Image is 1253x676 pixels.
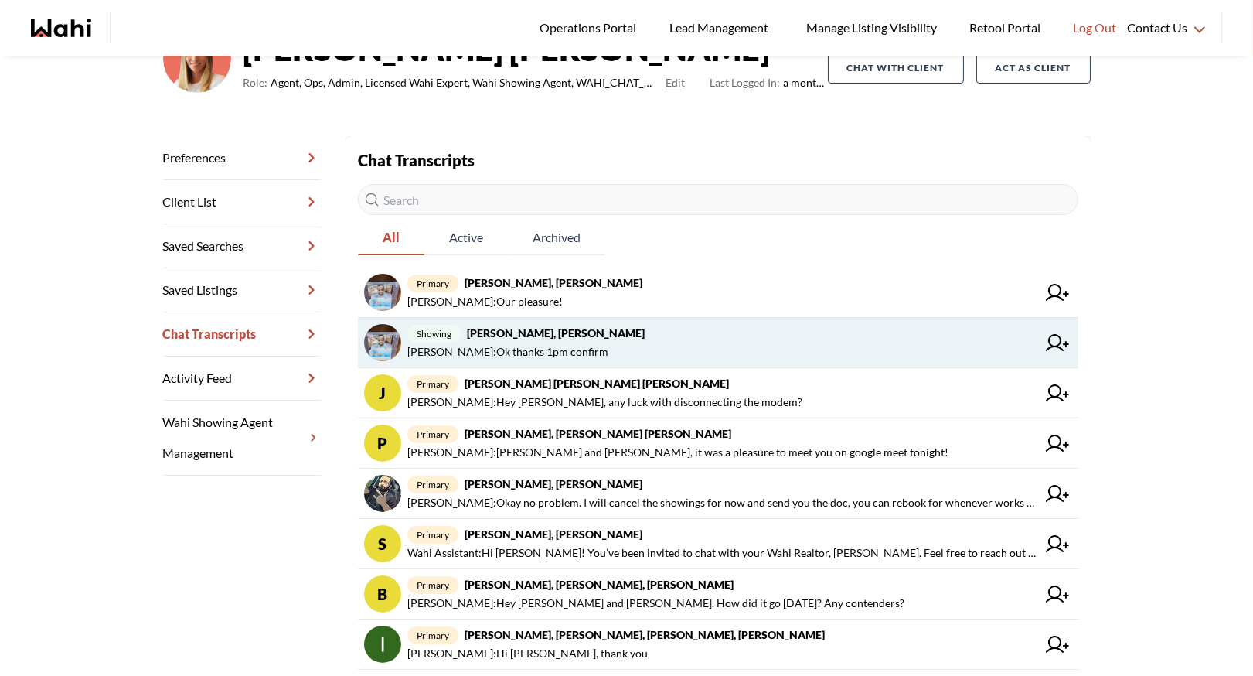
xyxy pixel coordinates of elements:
span: Wahi Assistant : Hi [PERSON_NAME]! You’ve been invited to chat with your Wahi Realtor, [PERSON_NA... [407,544,1037,562]
a: Client List [163,180,321,224]
a: Jprimary[PERSON_NAME] [PERSON_NAME] [PERSON_NAME][PERSON_NAME]:Hey [PERSON_NAME], any luck with d... [358,368,1078,418]
strong: Chat Transcripts [358,151,475,169]
button: Active [424,221,508,255]
span: showing [407,325,461,343]
a: Activity Feed [163,357,321,401]
span: [PERSON_NAME] : Our pleasure! [407,292,563,311]
strong: [PERSON_NAME], [PERSON_NAME] [PERSON_NAME] [465,427,731,440]
span: [PERSON_NAME] : Hey [PERSON_NAME] and [PERSON_NAME]. How did it go [DATE]? Any contenders? [407,594,904,613]
span: Operations Portal [540,18,642,38]
a: Pprimary[PERSON_NAME], [PERSON_NAME] [PERSON_NAME][PERSON_NAME]:[PERSON_NAME] and [PERSON_NAME], ... [358,418,1078,469]
span: Lead Management [669,18,774,38]
img: chat avatar [364,475,401,512]
span: primary [407,626,458,644]
img: 0f07b375cde2b3f9.png [163,25,231,93]
a: Preferences [163,136,321,180]
a: Chat Transcripts [163,312,321,357]
strong: [PERSON_NAME], [PERSON_NAME] [467,326,645,340]
span: primary [407,526,458,544]
span: primary [407,476,458,493]
div: B [364,575,401,613]
span: [PERSON_NAME] : Hey [PERSON_NAME], any luck with disconnecting the modem? [407,393,802,411]
strong: [PERSON_NAME], [PERSON_NAME] [465,477,642,490]
span: a month ago [710,73,828,92]
span: Manage Listing Visibility [802,18,941,38]
span: Log Out [1073,18,1116,38]
a: Wahi Showing Agent Management [163,401,321,476]
button: Chat with client [828,53,964,84]
div: J [364,374,401,411]
div: P [364,425,401,462]
a: Bprimary[PERSON_NAME], [PERSON_NAME], [PERSON_NAME][PERSON_NAME]:Hey [PERSON_NAME] and [PERSON_NA... [358,569,1078,620]
input: Search [358,184,1078,215]
span: Agent, Ops, Admin, Licensed Wahi Expert, Wahi Showing Agent, WAHI_CHAT_MODERATOR [271,73,659,92]
img: chat avatar [364,324,401,361]
img: chat avatar [364,626,401,663]
a: showing[PERSON_NAME], [PERSON_NAME][PERSON_NAME]:Ok thanks 1pm confirm [358,318,1078,368]
span: primary [407,375,458,393]
strong: [PERSON_NAME], [PERSON_NAME] [465,527,642,541]
span: Last Logged In: [710,76,780,89]
span: Retool Portal [969,18,1045,38]
div: S [364,525,401,562]
span: primary [407,275,458,292]
strong: [PERSON_NAME], [PERSON_NAME], [PERSON_NAME], [PERSON_NAME] [465,628,825,641]
button: All [358,221,424,255]
span: [PERSON_NAME] : Ok thanks 1pm confirm [407,343,608,361]
span: [PERSON_NAME] : Hi [PERSON_NAME], thank you [407,644,648,663]
a: primary[PERSON_NAME], [PERSON_NAME], [PERSON_NAME], [PERSON_NAME][PERSON_NAME]:Hi [PERSON_NAME], ... [358,620,1078,670]
span: Active [424,221,508,254]
span: All [358,221,424,254]
strong: [PERSON_NAME] [PERSON_NAME] [PERSON_NAME] [465,377,729,390]
button: Edit [666,73,685,92]
a: Saved Searches [163,224,321,268]
a: primary[PERSON_NAME], [PERSON_NAME][PERSON_NAME]:Our pleasure! [358,268,1078,318]
a: Saved Listings [163,268,321,312]
span: Role: [243,73,268,92]
span: Archived [508,221,605,254]
strong: [PERSON_NAME], [PERSON_NAME], [PERSON_NAME] [465,578,734,591]
strong: [PERSON_NAME], [PERSON_NAME] [465,276,642,289]
button: Archived [508,221,605,255]
span: primary [407,576,458,594]
span: primary [407,425,458,443]
img: chat avatar [364,274,401,311]
a: Sprimary[PERSON_NAME], [PERSON_NAME]Wahi Assistant:Hi [PERSON_NAME]! You’ve been invited to chat ... [358,519,1078,569]
a: Wahi homepage [31,19,91,37]
a: primary[PERSON_NAME], [PERSON_NAME][PERSON_NAME]:Okay no problem. I will cancel the showings for ... [358,469,1078,519]
button: Act as Client [976,53,1091,84]
span: [PERSON_NAME] : Okay no problem. I will cancel the showings for now and send you the doc, you can... [407,493,1037,512]
span: [PERSON_NAME] : [PERSON_NAME] and [PERSON_NAME], it was a pleasure to meet you on google meet ton... [407,443,948,462]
